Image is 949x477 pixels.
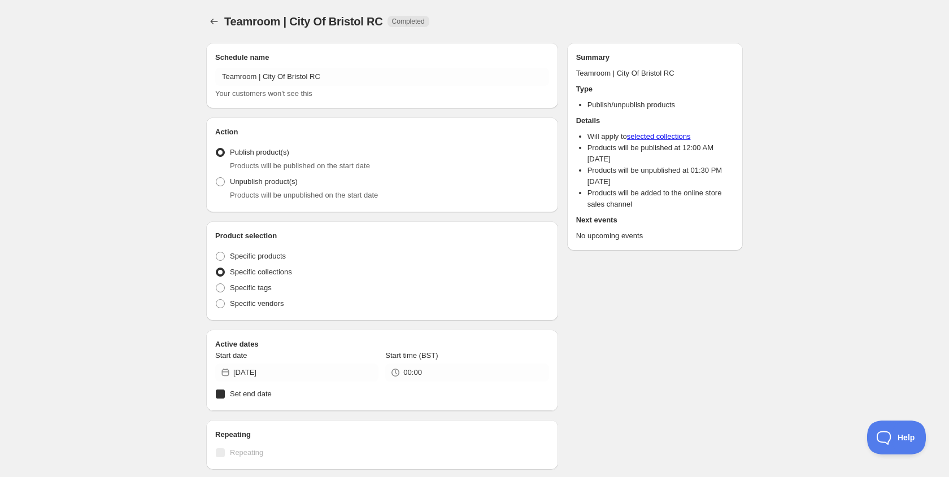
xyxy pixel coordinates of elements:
[215,351,247,360] span: Start date
[576,215,734,226] h2: Next events
[587,165,734,187] li: Products will be unpublished at 01:30 PM [DATE]
[206,14,222,29] button: Schedules
[587,99,734,111] li: Publish/unpublish products
[587,187,734,210] li: Products will be added to the online store sales channel
[215,126,549,138] h2: Action
[230,148,289,156] span: Publish product(s)
[576,52,734,63] h2: Summary
[392,17,425,26] span: Completed
[576,68,734,79] p: Teamroom | City Of Bristol RC
[230,161,370,170] span: Products will be published on the start date
[230,191,378,199] span: Products will be unpublished on the start date
[215,230,549,242] h2: Product selection
[576,84,734,95] h2: Type
[230,268,292,276] span: Specific collections
[230,390,272,398] span: Set end date
[215,89,312,98] span: Your customers won't see this
[627,132,691,141] a: selected collections
[385,351,438,360] span: Start time (BST)
[230,252,286,260] span: Specific products
[230,283,272,292] span: Specific tags
[215,429,549,440] h2: Repeating
[215,339,549,350] h2: Active dates
[587,142,734,165] li: Products will be published at 12:00 AM [DATE]
[576,115,734,126] h2: Details
[867,421,926,454] iframe: Toggle Customer Support
[230,448,263,457] span: Repeating
[587,131,734,142] li: Will apply to
[230,299,284,308] span: Specific vendors
[215,52,549,63] h2: Schedule name
[224,15,383,28] span: Teamroom | City Of Bristol RC
[576,230,734,242] p: No upcoming events
[230,177,298,186] span: Unpublish product(s)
